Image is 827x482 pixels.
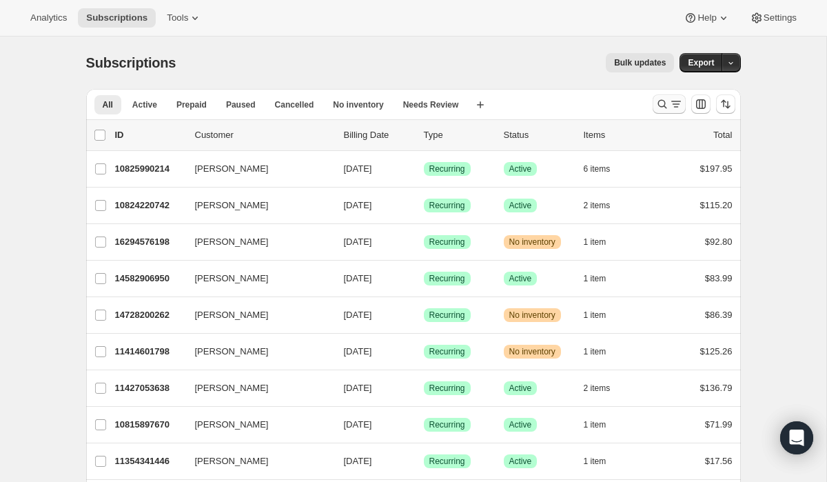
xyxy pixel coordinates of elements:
[713,128,732,142] p: Total
[159,8,210,28] button: Tools
[680,53,722,72] button: Export
[429,237,465,248] span: Recurring
[187,341,325,363] button: [PERSON_NAME]
[700,383,733,393] span: $136.79
[195,235,269,249] span: [PERSON_NAME]
[86,12,147,23] span: Subscriptions
[469,95,491,114] button: Create new view
[115,379,733,398] div: 11427053638[PERSON_NAME][DATE]SuccessRecurringSuccessActive2 items$136.79
[187,304,325,326] button: [PERSON_NAME]
[705,273,733,283] span: $83.99
[187,377,325,399] button: [PERSON_NAME]
[429,273,465,284] span: Recurring
[429,200,465,211] span: Recurring
[509,163,532,174] span: Active
[187,158,325,180] button: [PERSON_NAME]
[195,454,269,468] span: [PERSON_NAME]
[584,269,622,288] button: 1 item
[584,456,606,467] span: 1 item
[429,163,465,174] span: Recurring
[584,452,622,471] button: 1 item
[504,128,573,142] p: Status
[115,159,733,179] div: 10825990214[PERSON_NAME][DATE]SuccessRecurringSuccessActive6 items$197.95
[187,194,325,217] button: [PERSON_NAME]
[429,383,465,394] span: Recurring
[509,237,555,248] span: No inventory
[509,456,532,467] span: Active
[653,94,686,114] button: Search and filter results
[226,99,256,110] span: Paused
[195,308,269,322] span: [PERSON_NAME]
[716,94,735,114] button: Sort the results
[614,57,666,68] span: Bulk updates
[344,237,372,247] span: [DATE]
[584,310,606,321] span: 1 item
[344,128,413,142] p: Billing Date
[275,99,314,110] span: Cancelled
[115,128,184,142] p: ID
[115,272,184,285] p: 14582906950
[115,345,184,359] p: 11414601798
[195,272,269,285] span: [PERSON_NAME]
[509,200,532,211] span: Active
[429,310,465,321] span: Recurring
[344,273,372,283] span: [DATE]
[584,383,611,394] span: 2 items
[115,454,184,468] p: 11354341446
[167,12,188,23] span: Tools
[509,273,532,284] span: Active
[333,99,383,110] span: No inventory
[115,235,184,249] p: 16294576198
[115,418,184,432] p: 10815897670
[424,128,493,142] div: Type
[187,414,325,436] button: [PERSON_NAME]
[584,128,653,142] div: Items
[115,342,733,361] div: 11414601798[PERSON_NAME][DATE]SuccessRecurringWarningNo inventory1 item$125.26
[584,346,606,357] span: 1 item
[584,342,622,361] button: 1 item
[697,12,716,23] span: Help
[115,415,733,434] div: 10815897670[PERSON_NAME][DATE]SuccessRecurringSuccessActive1 item$71.99
[344,310,372,320] span: [DATE]
[606,53,674,72] button: Bulk updates
[187,450,325,472] button: [PERSON_NAME]
[195,345,269,359] span: [PERSON_NAME]
[700,163,733,174] span: $197.95
[132,99,157,110] span: Active
[115,162,184,176] p: 10825990214
[584,200,611,211] span: 2 items
[403,99,459,110] span: Needs Review
[429,346,465,357] span: Recurring
[115,232,733,252] div: 16294576198[PERSON_NAME][DATE]SuccessRecurringWarningNo inventory1 item$92.80
[115,452,733,471] div: 11354341446[PERSON_NAME][DATE]SuccessRecurringSuccessActive1 item$17.56
[584,232,622,252] button: 1 item
[509,383,532,394] span: Active
[509,346,555,357] span: No inventory
[115,196,733,215] div: 10824220742[PERSON_NAME][DATE]SuccessRecurringSuccessActive2 items$115.20
[688,57,714,68] span: Export
[195,418,269,432] span: [PERSON_NAME]
[115,128,733,142] div: IDCustomerBilling DateTypeStatusItemsTotal
[187,268,325,290] button: [PERSON_NAME]
[584,273,606,284] span: 1 item
[176,99,207,110] span: Prepaid
[344,456,372,466] span: [DATE]
[705,456,733,466] span: $17.56
[700,200,733,210] span: $115.20
[742,8,805,28] button: Settings
[584,379,626,398] button: 2 items
[344,163,372,174] span: [DATE]
[764,12,797,23] span: Settings
[344,419,372,430] span: [DATE]
[115,199,184,212] p: 10824220742
[780,421,813,454] div: Open Intercom Messenger
[675,8,738,28] button: Help
[344,346,372,357] span: [DATE]
[700,346,733,357] span: $125.26
[115,308,184,322] p: 14728200262
[584,419,606,430] span: 1 item
[344,383,372,393] span: [DATE]
[22,8,75,28] button: Analytics
[584,305,622,325] button: 1 item
[195,381,269,395] span: [PERSON_NAME]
